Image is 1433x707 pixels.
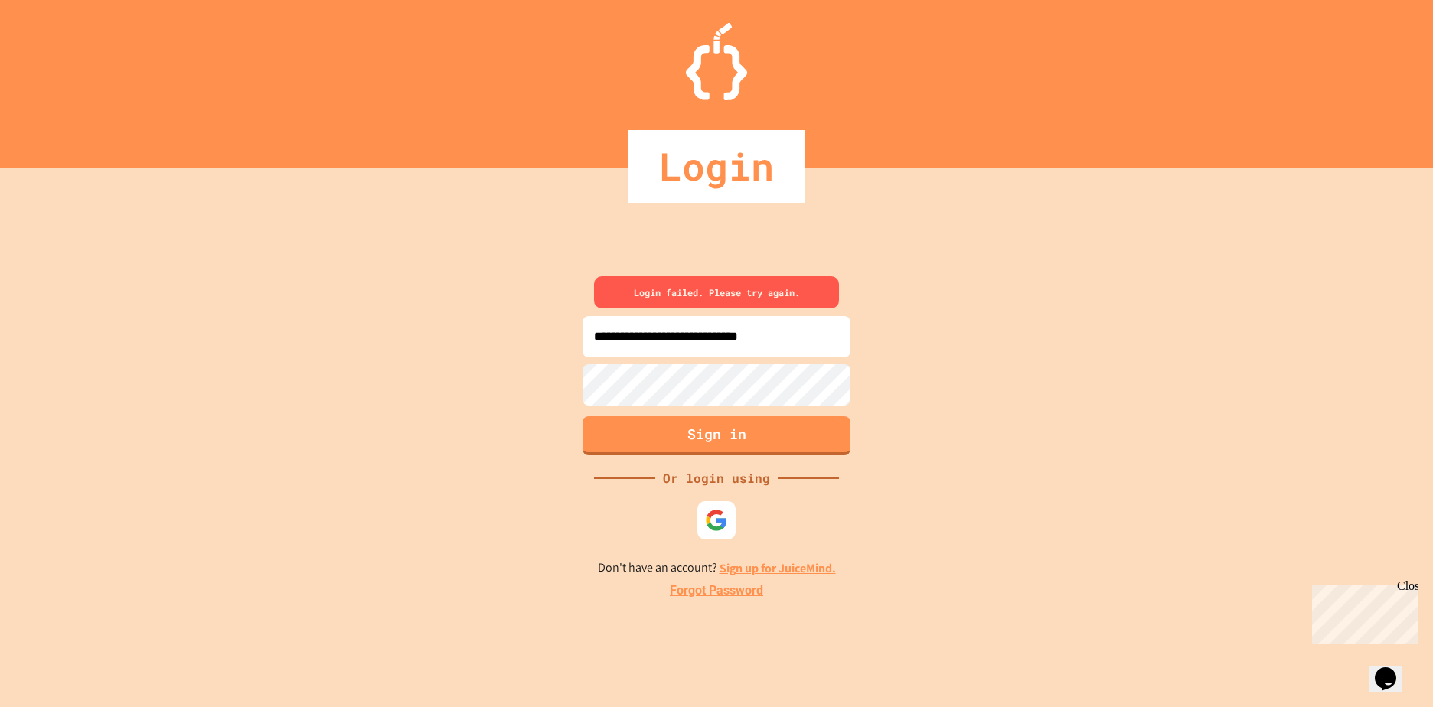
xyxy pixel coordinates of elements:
p: Don't have an account? [598,559,836,578]
img: Logo.svg [686,23,747,100]
button: Sign in [583,416,850,455]
iframe: chat widget [1369,646,1418,692]
a: Forgot Password [670,582,763,600]
div: Login failed. Please try again. [594,276,839,308]
img: google-icon.svg [705,509,728,532]
div: Or login using [655,469,778,487]
a: Sign up for JuiceMind. [720,560,836,576]
div: Chat with us now!Close [6,6,106,97]
div: Login [628,130,805,203]
iframe: chat widget [1306,579,1418,644]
